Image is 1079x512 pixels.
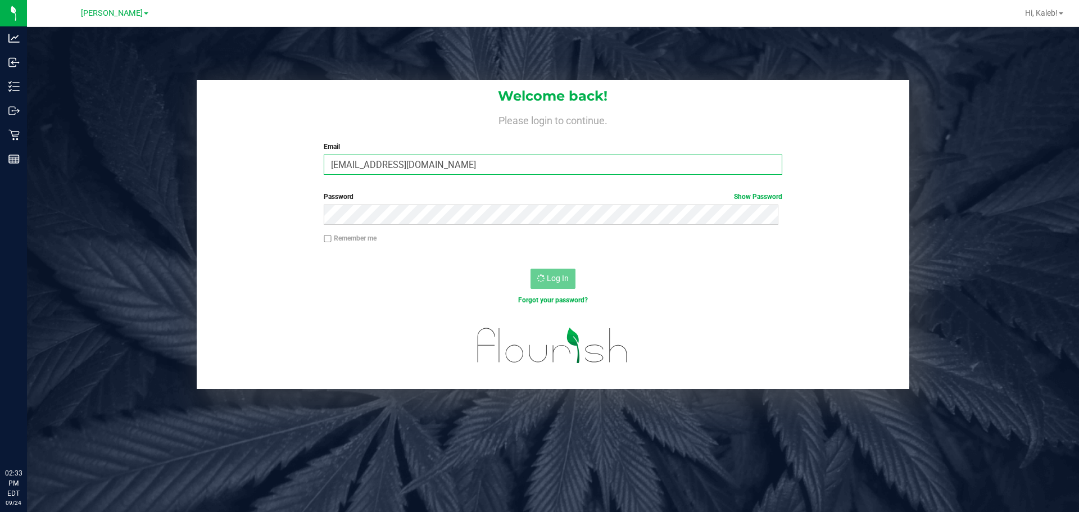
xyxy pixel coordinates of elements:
[324,193,353,201] span: Password
[5,499,22,507] p: 09/24
[464,317,642,374] img: flourish_logo.svg
[8,105,20,116] inline-svg: Outbound
[324,142,782,152] label: Email
[197,112,909,126] h4: Please login to continue.
[518,296,588,304] a: Forgot your password?
[8,57,20,68] inline-svg: Inbound
[8,153,20,165] inline-svg: Reports
[531,269,575,289] button: Log In
[8,33,20,44] inline-svg: Analytics
[197,89,909,103] h1: Welcome back!
[8,81,20,92] inline-svg: Inventory
[8,129,20,141] inline-svg: Retail
[547,274,569,283] span: Log In
[324,235,332,243] input: Remember me
[1025,8,1058,17] span: Hi, Kaleb!
[734,193,782,201] a: Show Password
[5,468,22,499] p: 02:33 PM EDT
[81,8,143,18] span: [PERSON_NAME]
[324,233,377,243] label: Remember me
